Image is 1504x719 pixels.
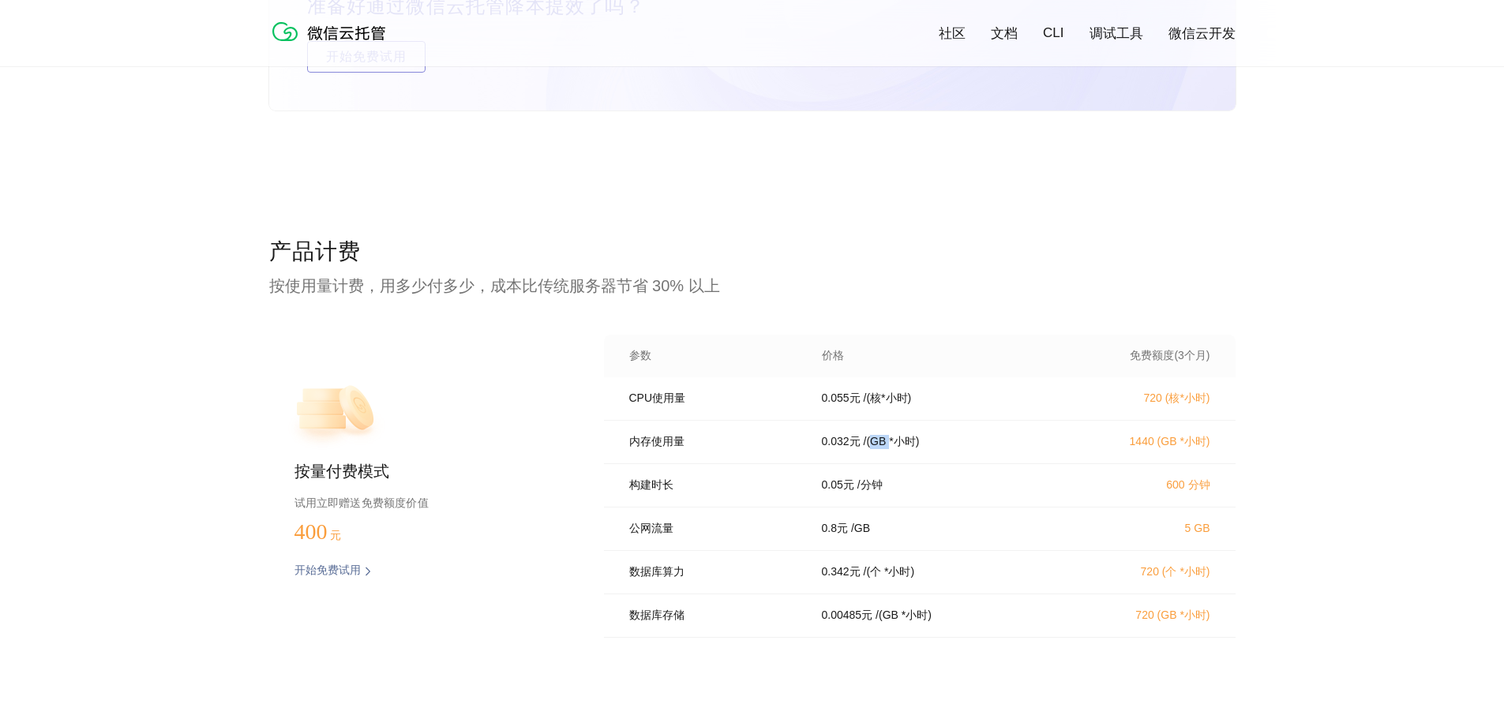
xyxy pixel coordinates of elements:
[822,609,873,623] p: 0.00485 元
[629,522,800,536] p: 公网流量
[629,609,800,623] p: 数据库存储
[629,478,800,492] p: 构建时长
[1071,349,1210,363] p: 免费额度(3个月)
[294,519,373,545] p: 400
[822,391,861,406] p: 0.055 元
[1071,609,1210,623] p: 720 (GB *小时)
[864,565,915,579] p: / (个 *小时)
[1071,522,1210,534] p: 5 GB
[1071,565,1210,579] p: 720 (个 *小时)
[822,478,854,492] p: 0.05 元
[857,478,883,492] p: / 分钟
[330,530,341,541] span: 元
[991,24,1018,43] a: 文档
[1090,24,1143,43] a: 调试工具
[939,24,966,43] a: 社区
[1071,391,1210,406] p: 720 (核*小时)
[269,36,396,50] a: 微信云托管
[1168,24,1236,43] a: 微信云开发
[294,492,553,513] p: 试用立即赠送免费额度价值
[294,461,553,483] p: 按量付费模式
[629,435,800,449] p: 内存使用量
[876,609,932,623] p: / (GB *小时)
[269,275,1236,297] p: 按使用量计费，用多少付多少，成本比传统服务器节省 30% 以上
[629,349,800,363] p: 参数
[269,237,1236,268] p: 产品计费
[629,565,800,579] p: 数据库算力
[1071,435,1210,449] p: 1440 (GB *小时)
[629,391,800,406] p: CPU使用量
[864,391,912,406] p: / (核*小时)
[822,349,844,363] p: 价格
[851,522,870,536] p: / GB
[864,435,920,449] p: / (GB *小时)
[1071,478,1210,492] p: 600 分钟
[269,16,396,47] img: 微信云托管
[294,564,361,579] p: 开始免费试用
[822,565,861,579] p: 0.342 元
[822,522,848,536] p: 0.8 元
[1043,25,1063,41] a: CLI
[822,435,861,449] p: 0.032 元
